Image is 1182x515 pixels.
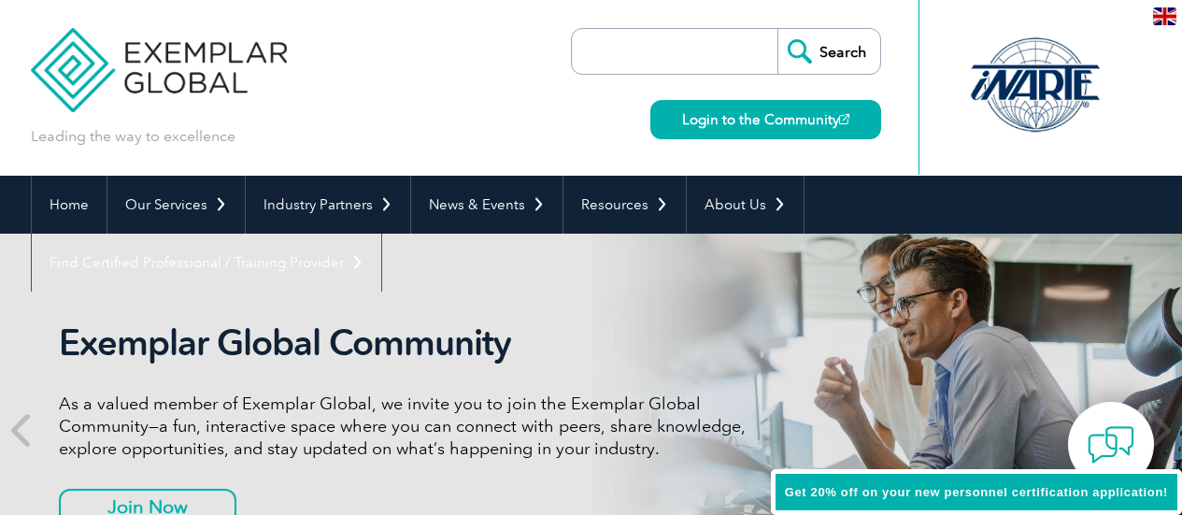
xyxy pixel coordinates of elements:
img: contact-chat.png [1088,422,1134,468]
span: Get 20% off on your new personnel certification application! [785,485,1168,499]
input: Search [777,29,880,74]
a: Resources [563,176,686,234]
a: Home [32,176,107,234]
a: Login to the Community [650,100,881,139]
p: Leading the way to excellence [31,126,235,147]
img: en [1153,7,1176,25]
a: News & Events [411,176,563,234]
a: Find Certified Professional / Training Provider [32,234,381,292]
img: open_square.png [839,114,849,124]
p: As a valued member of Exemplar Global, we invite you to join the Exemplar Global Community—a fun,... [59,393,760,460]
a: Our Services [107,176,245,234]
h2: Exemplar Global Community [59,322,760,365]
a: About Us [687,176,804,234]
a: Industry Partners [246,176,410,234]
